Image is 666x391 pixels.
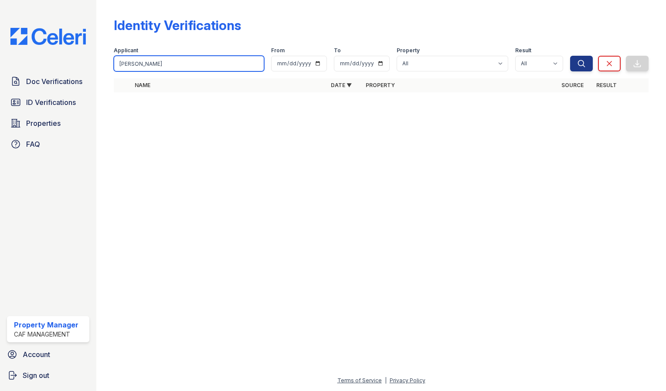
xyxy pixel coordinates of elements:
img: CE_Logo_Blue-a8612792a0a2168367f1c8372b55b34899dd931a85d93a1a3d3e32e68fde9ad4.png [3,28,93,45]
a: Property [366,82,395,88]
a: Name [135,82,150,88]
div: | [385,377,387,384]
span: Properties [26,118,61,128]
div: Property Manager [14,320,78,330]
label: From [271,47,285,54]
a: Result [596,82,617,88]
label: To [334,47,341,54]
label: Result [515,47,531,54]
label: Property [397,47,420,54]
span: Sign out [23,370,49,381]
span: Doc Verifications [26,76,82,87]
a: Source [561,82,584,88]
div: CAF Management [14,330,78,339]
a: FAQ [7,135,89,153]
span: ID Verifications [26,97,76,108]
span: Account [23,349,50,360]
div: Identity Verifications [114,17,241,33]
a: Privacy Policy [390,377,425,384]
a: Terms of Service [337,377,382,384]
a: ID Verifications [7,94,89,111]
label: Applicant [114,47,138,54]
a: Sign out [3,367,93,384]
a: Account [3,346,93,363]
a: Doc Verifications [7,73,89,90]
a: Date ▼ [331,82,352,88]
a: Properties [7,115,89,132]
span: FAQ [26,139,40,149]
input: Search by name or phone number [114,56,264,71]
